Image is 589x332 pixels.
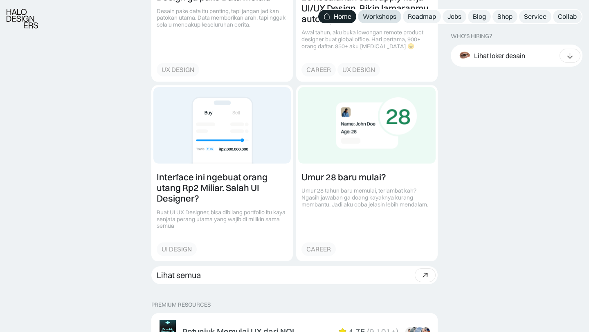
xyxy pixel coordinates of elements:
[151,266,438,284] a: Lihat semua
[497,12,513,21] div: Shop
[468,10,491,23] a: Blog
[524,12,546,21] div: Service
[451,33,492,40] div: WHO’S HIRING?
[408,12,436,21] div: Roadmap
[443,10,466,23] a: Jobs
[334,12,351,21] div: Home
[519,10,551,23] a: Service
[553,10,582,23] a: Collab
[151,301,438,308] p: PREMIUM RESOURCES
[358,10,401,23] a: Workshops
[447,12,461,21] div: Jobs
[474,51,525,60] div: Lihat loker desain
[558,12,577,21] div: Collab
[157,270,201,280] div: Lihat semua
[403,10,441,23] a: Roadmap
[473,12,486,21] div: Blog
[318,10,356,23] a: Home
[492,10,517,23] a: Shop
[363,12,396,21] div: Workshops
